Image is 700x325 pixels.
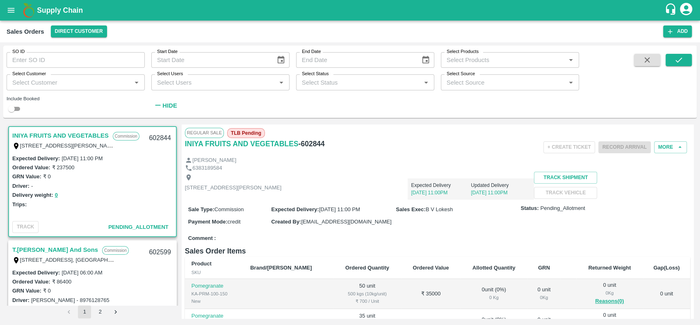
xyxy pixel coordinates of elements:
[192,157,236,164] p: [PERSON_NAME]
[192,297,237,305] div: New
[192,312,237,320] p: Pomegranate
[7,52,145,68] input: Enter SO ID
[521,205,539,212] label: Status:
[188,235,216,242] label: Comment :
[273,52,289,68] button: Choose date
[12,164,50,171] label: Ordered Value:
[192,164,222,172] p: 6383189584
[2,1,21,20] button: open drawer
[598,143,651,150] span: Please dispatch the trip before ending
[37,6,83,14] b: Supply Chain
[21,2,37,18] img: logo
[296,52,415,68] input: End Date
[319,206,360,212] span: [DATE] 11:00 PM
[151,99,179,113] button: Hide
[472,265,515,271] b: Allotted Quantity
[418,52,433,68] button: Choose date
[654,141,687,153] button: More
[7,26,44,37] div: Sales Orders
[144,129,176,148] div: 602844
[157,71,183,77] label: Select Users
[188,206,214,212] label: Sale Type :
[9,77,129,88] input: Select Customer
[43,288,51,294] label: ₹ 0
[588,265,631,271] b: Returned Weight
[78,305,91,318] button: page 1
[345,265,389,271] b: Ordered Quantity
[12,48,25,55] label: SO ID
[12,155,60,161] label: Expected Delivery :
[131,77,142,88] button: Open
[93,305,107,318] button: Go to page 2
[192,290,237,297] div: KA-PRM-100-150
[664,3,679,18] div: customer-support
[653,265,679,271] b: Gap(Loss)
[31,183,33,189] label: -
[185,245,690,257] h6: Sales Order Items
[333,279,401,309] td: 50 unit
[534,294,554,301] div: 0 Kg
[643,279,690,309] td: 0 unit
[7,95,145,102] div: Include Booked
[12,183,30,189] label: Driver:
[583,281,636,306] div: 0 unit
[467,286,521,301] div: 0 unit ( 0 %)
[12,288,41,294] label: GRN Value:
[411,182,471,189] p: Expected Delivery
[299,138,325,150] h6: - 602844
[663,25,692,37] button: Add
[401,279,461,309] td: ₹ 35000
[55,305,64,314] button: 741
[37,5,664,16] a: Supply Chain
[443,77,563,88] input: Select Source
[12,297,30,303] label: Driver:
[12,130,109,141] a: INIYA FRUITS AND VEGETABLES
[12,192,53,198] label: Delivery weight:
[31,297,109,303] label: [PERSON_NAME] - 8976128765
[214,206,244,212] span: Commission
[162,102,177,109] strong: Hide
[151,52,270,68] input: Start Date
[55,191,58,200] button: 0
[276,77,287,88] button: Open
[192,282,237,290] p: Pomegranate
[108,224,169,230] span: Pending_Allotment
[12,201,27,207] label: Trips:
[583,289,636,297] div: 0 Kg
[447,71,475,77] label: Select Source
[301,219,391,225] span: [EMAIL_ADDRESS][DOMAIN_NAME]
[302,48,321,55] label: End Date
[51,25,107,37] button: Select DC
[62,270,102,276] label: [DATE] 06:00 AM
[185,128,224,138] span: Regular Sale
[144,243,176,262] div: 602599
[426,206,453,212] span: B V Lokesh
[443,55,563,65] input: Select Products
[302,71,329,77] label: Select Status
[12,279,50,285] label: Ordered Value:
[679,2,693,19] div: account of current user
[299,77,418,88] input: Select Status
[340,290,394,297] div: 500 kgs (10kg/unit)
[185,138,299,150] a: INIYA FRUITS AND VEGETABLES
[534,286,554,301] div: 0 unit
[583,297,636,306] button: Reasons(0)
[102,246,129,255] p: Commission
[467,294,521,301] div: 0 Kg
[540,205,585,212] span: Pending_Allotment
[227,128,265,138] span: TLB Pending
[271,206,319,212] label: Expected Delivery :
[12,173,41,180] label: GRN Value:
[61,305,123,318] nav: pagination navigation
[109,305,122,318] button: Go to next page
[421,77,431,88] button: Open
[192,260,212,267] b: Product
[20,142,117,149] label: [STREET_ADDRESS][PERSON_NAME]
[565,77,576,88] button: Open
[413,265,449,271] b: Ordered Value
[52,279,71,285] label: ₹ 86400
[43,173,51,180] label: ₹ 0
[188,219,228,225] label: Payment Mode :
[340,297,394,305] div: ₹ 700 / Unit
